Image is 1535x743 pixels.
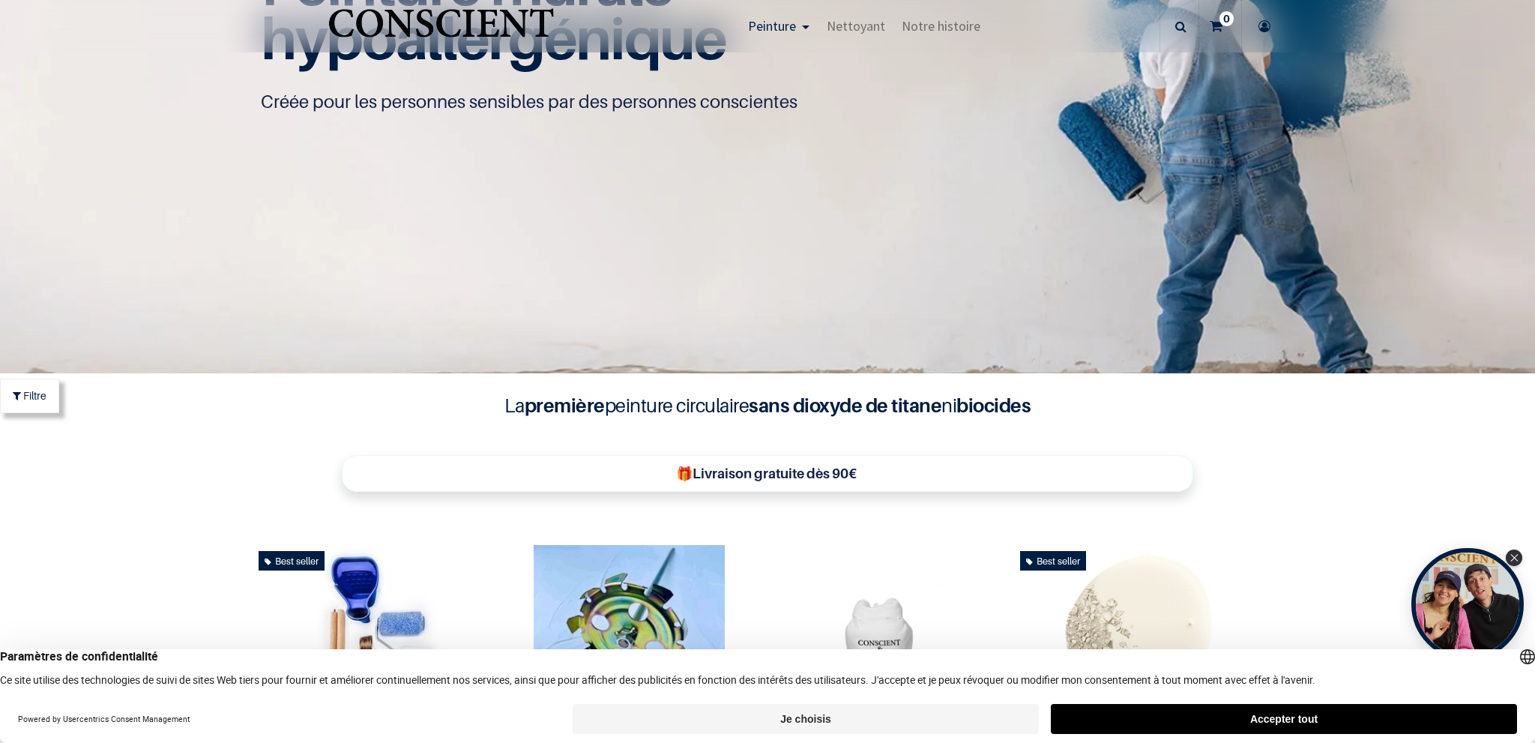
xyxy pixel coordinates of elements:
[259,551,325,571] div: Best seller
[676,466,857,481] b: 🎁Livraison gratuite dès 90€
[1219,11,1234,26] sup: 0
[748,17,796,34] span: Peinture
[1458,646,1528,717] iframe: Tidio Chat
[902,17,980,34] span: Notre histoire
[525,394,605,417] b: première
[1411,548,1524,661] div: Open Tolstoy
[261,90,1274,114] p: Créée pour les personnes sensibles par des personnes conscientes
[468,391,1067,420] h4: La peinture circulaire ni
[749,394,941,417] b: sans dioxyde de titane
[253,545,499,733] img: Product image
[1411,548,1524,661] div: Open Tolstoy widget
[1020,551,1086,571] div: Best seller
[1411,548,1524,661] div: Tolstoy bubble widget
[506,545,753,733] img: Product image
[760,545,1007,733] img: Product image
[956,394,1031,417] b: biocides
[1506,550,1522,566] div: Close Tolstoy widget
[827,17,885,34] span: Nettoyant
[1014,545,1261,733] img: Product image
[23,388,46,403] span: Filtre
